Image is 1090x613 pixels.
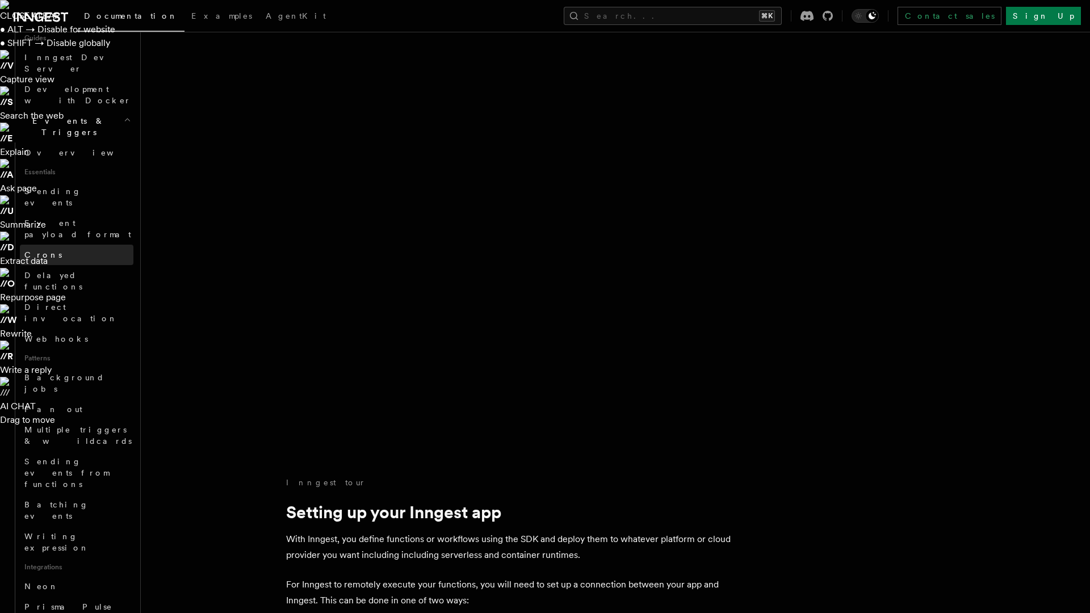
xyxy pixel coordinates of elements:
[24,602,112,611] span: Prisma Pulse
[286,577,740,608] p: For Inngest to remotely execute your functions, you will need to set up a connection between your...
[24,457,109,489] span: Sending events from functions
[20,451,133,494] a: Sending events from functions
[20,558,133,576] span: Integrations
[20,494,133,526] a: Batching events
[24,582,58,591] span: Neon
[24,500,89,520] span: Batching events
[20,526,133,558] a: Writing expression
[20,576,133,597] a: Neon
[24,532,89,552] span: Writing expression
[286,477,366,488] a: Inngest tour
[286,531,740,563] p: With Inngest, you define functions or workflows using the SDK and deploy them to whatever platfor...
[20,419,133,451] a: Multiple triggers & wildcards
[286,502,740,522] h1: Setting up your Inngest app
